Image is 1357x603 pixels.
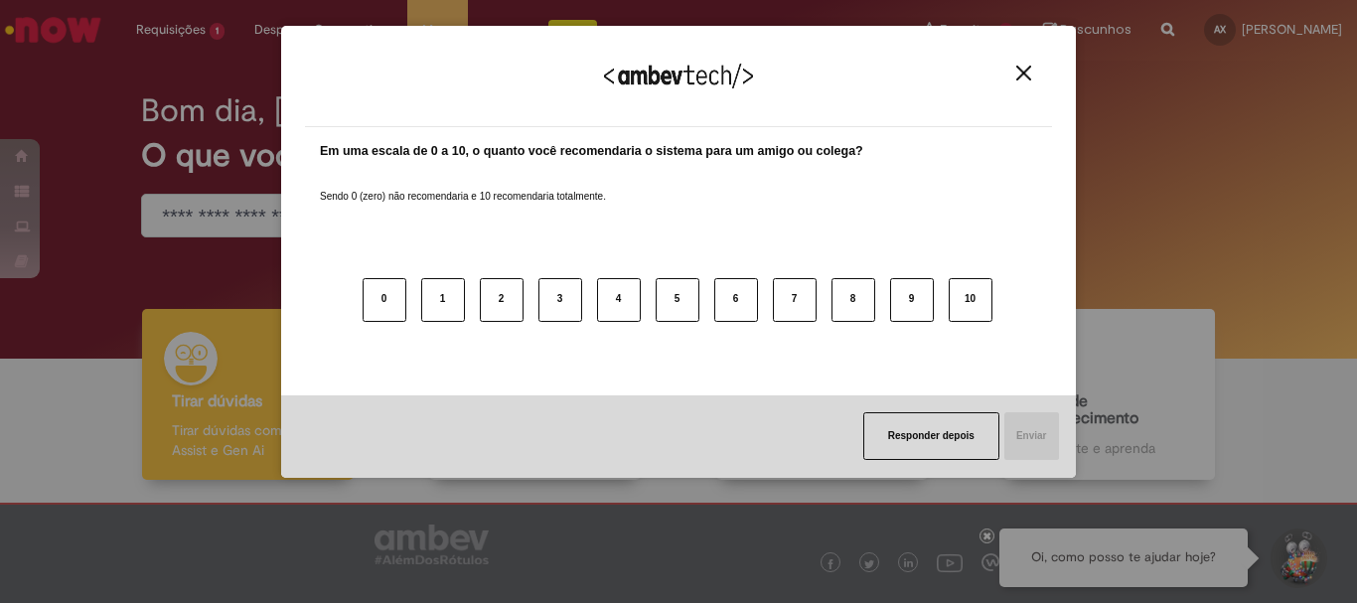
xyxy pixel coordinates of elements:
[538,278,582,322] button: 3
[863,412,999,460] button: Responder depois
[714,278,758,322] button: 6
[604,64,753,88] img: Logo Ambevtech
[597,278,641,322] button: 4
[773,278,817,322] button: 7
[890,278,934,322] button: 9
[949,278,992,322] button: 10
[480,278,524,322] button: 2
[1010,65,1037,81] button: Close
[831,278,875,322] button: 8
[320,142,863,161] label: Em uma escala de 0 a 10, o quanto você recomendaria o sistema para um amigo ou colega?
[1016,66,1031,80] img: Close
[421,278,465,322] button: 1
[320,166,606,204] label: Sendo 0 (zero) não recomendaria e 10 recomendaria totalmente.
[656,278,699,322] button: 5
[363,278,406,322] button: 0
